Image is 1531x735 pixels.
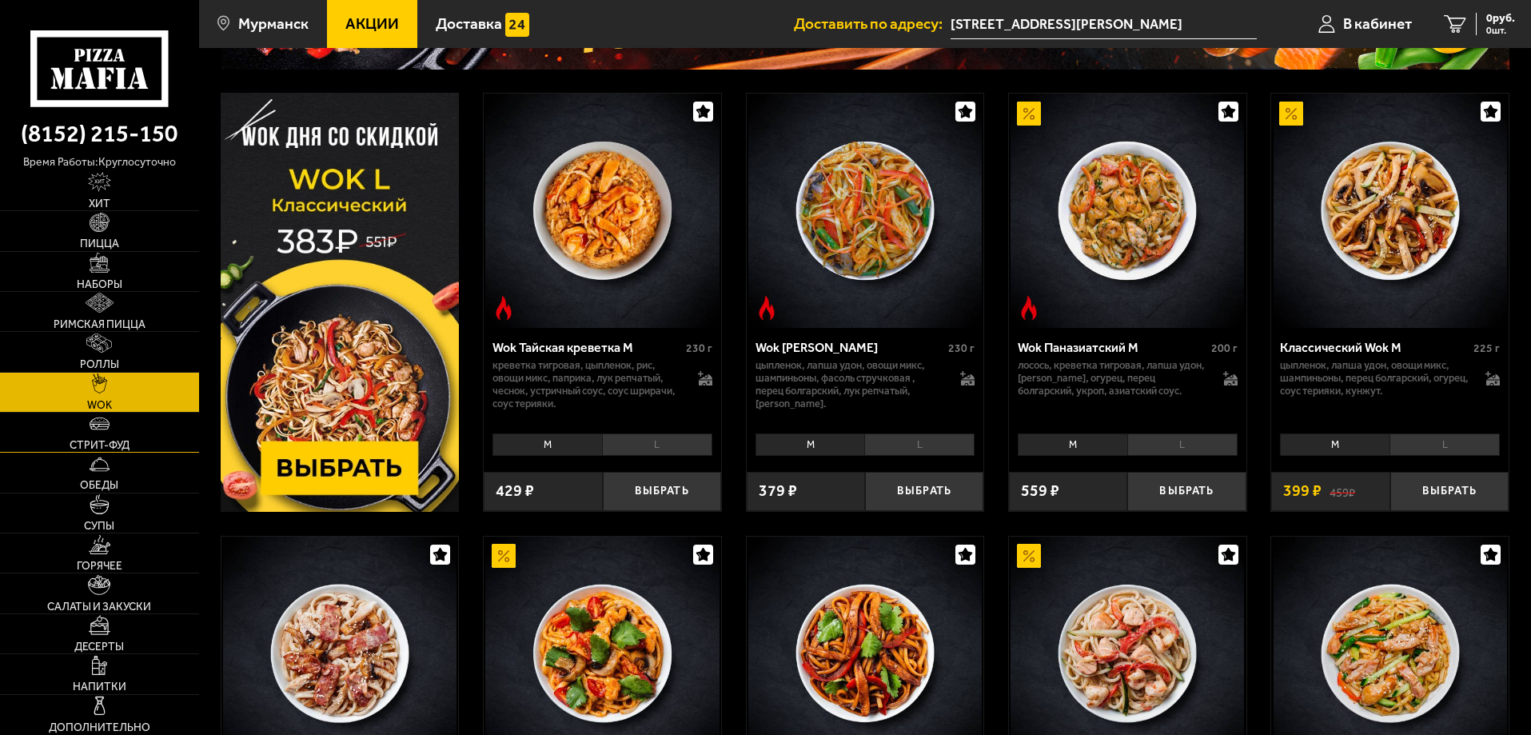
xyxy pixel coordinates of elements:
[948,342,975,355] span: 230 г
[436,16,502,31] span: Доставка
[1280,340,1469,355] div: Классический Wok M
[1343,16,1412,31] span: В кабинет
[1389,433,1500,456] li: L
[756,433,865,456] li: M
[1330,483,1355,499] s: 459 ₽
[864,433,975,456] li: L
[492,544,516,568] img: Акционный
[1021,483,1059,499] span: 559 ₽
[47,601,151,613] span: Салаты и закуски
[1279,102,1303,126] img: Акционный
[1009,94,1246,327] a: АкционныйОстрое блюдоWok Паназиатский M
[1280,433,1389,456] li: M
[1018,359,1207,397] p: лосось, креветка тигровая, лапша удон, [PERSON_NAME], огурец, перец болгарский, укроп, азиатский ...
[1280,359,1469,397] p: цыпленок, лапша удон, овощи микс, шампиньоны, перец болгарский, огурец, соус терияки, кунжут.
[1127,433,1238,456] li: L
[87,400,112,411] span: WOK
[1283,483,1322,499] span: 399 ₽
[1017,296,1041,320] img: Острое блюдо
[1017,102,1041,126] img: Акционный
[496,483,534,499] span: 429 ₽
[1486,13,1515,24] span: 0 руб.
[1271,94,1509,327] a: АкционныйКлассический Wok M
[603,472,721,511] button: Выбрать
[238,16,309,31] span: Мурманск
[492,433,602,456] li: M
[74,641,124,653] span: Десерты
[602,433,712,456] li: L
[756,340,945,355] div: Wok [PERSON_NAME]
[485,94,719,327] img: Wok Тайская креветка M
[1486,26,1515,35] span: 0 шт.
[951,10,1257,39] input: Ваш адрес доставки
[70,440,130,451] span: Стрит-фуд
[89,198,110,210] span: Хит
[484,94,721,327] a: Острое блюдоWok Тайская креветка M
[1274,94,1507,327] img: Классический Wok M
[1211,342,1238,355] span: 200 г
[865,472,983,511] button: Выбрать
[755,296,779,320] img: Острое блюдо
[1011,94,1244,327] img: Wok Паназиатский M
[1018,340,1207,355] div: Wok Паназиатский M
[49,722,150,733] span: Дополнительно
[54,319,146,330] span: Римская пицца
[1473,342,1500,355] span: 225 г
[759,483,797,499] span: 379 ₽
[80,480,118,491] span: Обеды
[77,279,122,290] span: Наборы
[80,359,119,370] span: Роллы
[1018,433,1127,456] li: M
[505,13,529,37] img: 15daf4d41897b9f0e9f617042186c801.svg
[84,521,114,532] span: Супы
[345,16,399,31] span: Акции
[748,94,982,327] img: Wok Карри М
[1127,472,1246,511] button: Выбрать
[747,94,984,327] a: Острое блюдоWok Карри М
[794,16,951,31] span: Доставить по адресу:
[1390,472,1509,511] button: Выбрать
[951,10,1257,39] span: улица Семёна Дежнёва, 16
[686,342,712,355] span: 230 г
[73,681,126,693] span: Напитки
[492,296,516,320] img: Острое блюдо
[756,359,945,410] p: цыпленок, лапша удон, овощи микс, шампиньоны, фасоль стручковая , перец болгарский, лук репчатый,...
[1017,544,1041,568] img: Акционный
[492,340,682,355] div: Wok Тайская креветка M
[80,238,119,250] span: Пицца
[77,561,122,572] span: Горячее
[492,359,682,410] p: креветка тигровая, цыпленок, рис, овощи микс, паприка, лук репчатый, чеснок, устричный соус, соус...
